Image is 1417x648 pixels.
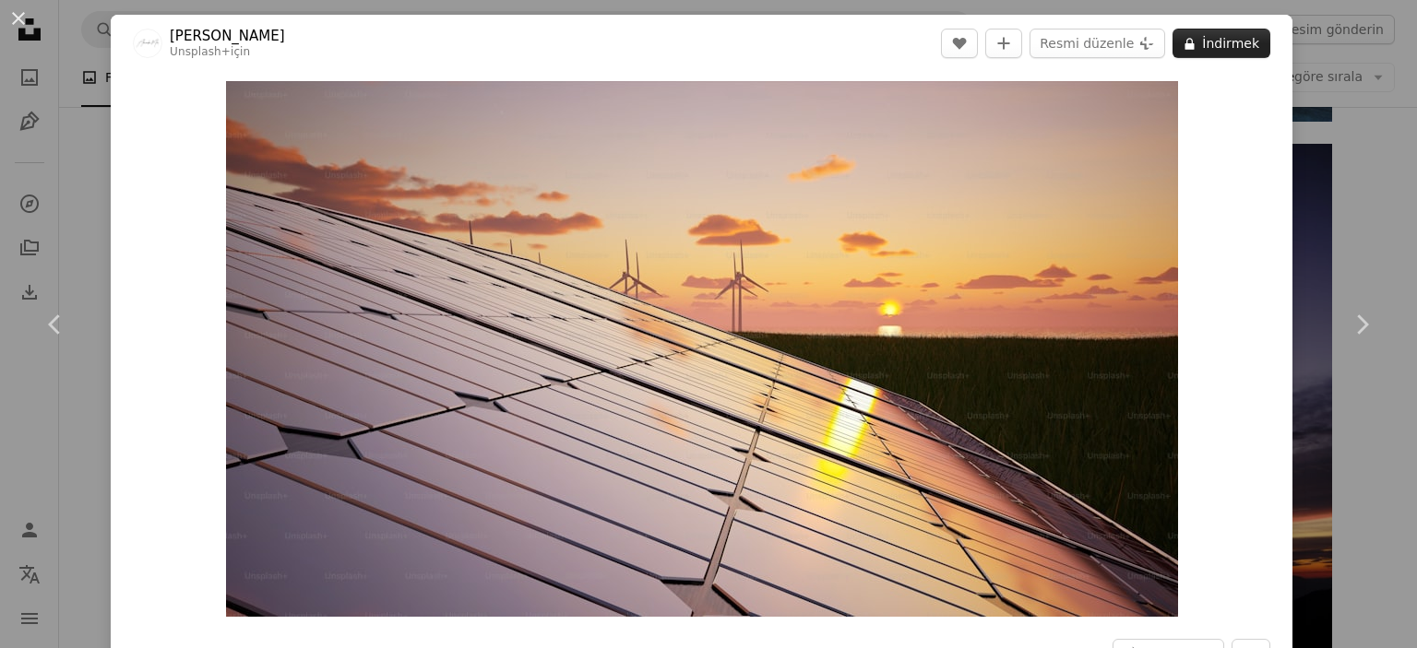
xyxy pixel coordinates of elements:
[1173,29,1270,58] button: İndirmek
[985,29,1022,58] button: Koleksiyona Ekle
[1306,236,1417,413] a: Sonraki
[231,45,250,58] font: için
[226,81,1178,617] button: Bu görüntüyü yakınlaştırın
[170,45,231,58] a: Unsplash+
[133,29,162,58] img: Alexander Mils'in profiline git
[1202,36,1259,51] font: İndirmek
[1040,36,1134,51] font: Resmi düzenle
[941,29,978,58] button: Beğenmek
[226,81,1178,617] img: arka planda rüzgar türbinleri bulunan bir binanın tepesindeki güneş paneli
[170,27,285,45] a: [PERSON_NAME]
[1030,29,1165,58] button: Resmi düzenle
[170,28,285,44] font: [PERSON_NAME]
